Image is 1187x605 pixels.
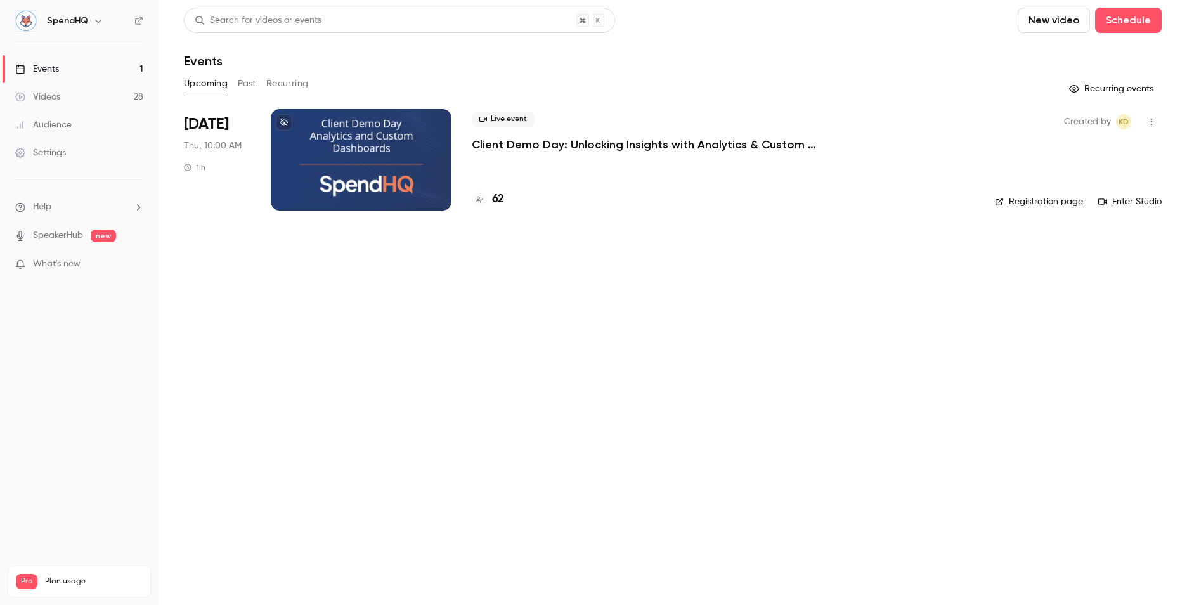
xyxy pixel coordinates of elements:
[15,146,66,159] div: Settings
[47,15,88,27] h6: SpendHQ
[33,229,83,242] a: SpeakerHub
[492,191,504,208] h4: 62
[238,74,256,94] button: Past
[128,259,143,270] iframe: Noticeable Trigger
[472,137,852,152] a: Client Demo Day: Unlocking Insights with Analytics & Custom Dashboards
[33,200,51,214] span: Help
[91,230,116,242] span: new
[1116,114,1131,129] span: Kelly Divine
[472,112,535,127] span: Live event
[1063,79,1162,99] button: Recurring events
[15,63,59,75] div: Events
[1119,114,1129,129] span: KD
[472,191,504,208] a: 62
[1064,114,1111,129] span: Created by
[16,11,36,31] img: SpendHQ
[195,14,321,27] div: Search for videos or events
[16,574,37,589] span: Pro
[1095,8,1162,33] button: Schedule
[184,74,228,94] button: Upcoming
[15,91,60,103] div: Videos
[1098,195,1162,208] a: Enter Studio
[184,162,205,172] div: 1 h
[266,74,309,94] button: Recurring
[33,257,81,271] span: What's new
[184,114,229,134] span: [DATE]
[45,576,143,587] span: Plan usage
[15,200,143,214] li: help-dropdown-opener
[1018,8,1090,33] button: New video
[15,119,72,131] div: Audience
[184,140,242,152] span: Thu, 10:00 AM
[995,195,1083,208] a: Registration page
[184,53,223,68] h1: Events
[184,109,250,211] div: Sep 25 Thu, 10:00 AM (America/New York)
